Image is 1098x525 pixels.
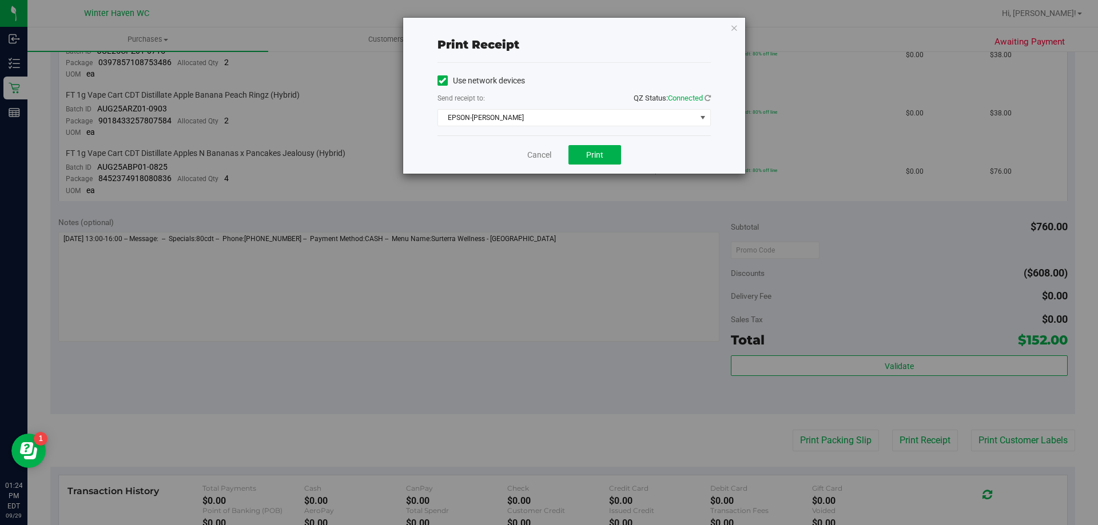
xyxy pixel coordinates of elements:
iframe: Resource center [11,434,46,468]
span: EPSON-[PERSON_NAME] [438,110,696,126]
label: Use network devices [437,75,525,87]
span: select [695,110,710,126]
span: Print receipt [437,38,519,51]
iframe: Resource center unread badge [34,432,47,446]
a: Cancel [527,149,551,161]
button: Print [568,145,621,165]
span: Print [586,150,603,159]
span: Connected [668,94,703,102]
span: QZ Status: [634,94,711,102]
label: Send receipt to: [437,93,485,103]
